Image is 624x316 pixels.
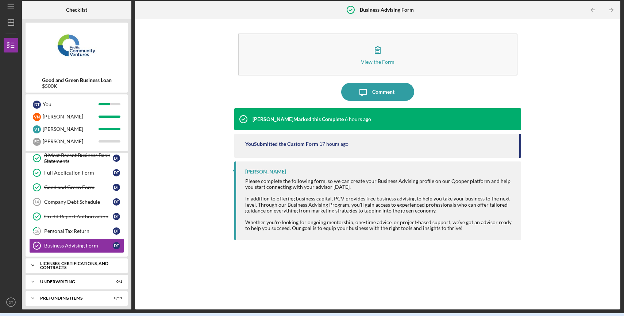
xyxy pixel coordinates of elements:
div: V N [33,113,41,121]
div: In addition to offering business capital, PCV provides free business advising to help you take yo... [245,196,514,213]
tspan: 14 [34,200,39,204]
div: [PERSON_NAME] [43,123,99,135]
time: 2025-08-21 06:12 [319,141,348,147]
div: Underwriting [40,280,104,284]
div: Comment [372,83,394,101]
a: Full Application FormDT [29,165,124,180]
div: Credit Report Authorization [44,214,113,219]
div: [PERSON_NAME] [43,110,99,123]
div: Licenses, Certifications, and Contracts [40,261,119,270]
a: 16Personal Tax ReturnDT [29,224,124,238]
div: View the Form [361,59,394,65]
a: 3 Most Recent Business Bank StatementsDT [29,151,124,165]
tspan: 16 [35,229,39,234]
button: Comment [341,83,414,101]
div: Prefunding Items [40,296,104,300]
b: Good and Green Business Loan [42,77,112,83]
div: 0 / 1 [109,280,122,284]
a: Business Advising FormDT [29,238,124,253]
time: 2025-08-21 17:24 [345,116,371,122]
div: D T [113,242,120,249]
div: Business Advising Form [44,243,113,249]
div: Personal Tax Return [44,228,113,234]
div: D T [33,101,41,109]
div: Whether you're looking for ongoing mentorship, one-time advice, or project-based support, we’ve g... [245,219,514,231]
a: 14Company Debt ScheduleDT [29,195,124,209]
div: 0 / 11 [109,296,122,300]
text: DT [9,300,14,304]
div: D T [113,198,120,206]
div: E G [33,138,41,146]
div: You [43,98,99,110]
button: DT [4,295,18,309]
div: Company Debt Schedule [44,199,113,205]
a: Credit Report AuthorizationDT [29,209,124,224]
div: $500K [42,83,112,89]
div: [PERSON_NAME] [245,169,286,175]
img: Product logo [26,26,128,70]
div: D T [113,184,120,191]
div: D T [113,227,120,235]
div: 3 Most Recent Business Bank Statements [44,152,113,164]
div: D T [113,155,120,162]
b: Business Advising Form [360,7,414,13]
button: View the Form [238,34,517,75]
div: You Submitted the Custom Form [245,141,318,147]
div: [PERSON_NAME] [43,135,99,148]
div: Please complete the following form, so we can create your Business Advising profile on our Qooper... [245,178,514,190]
div: V T [33,125,41,133]
div: D T [113,169,120,176]
b: Checklist [66,7,87,13]
div: [PERSON_NAME] Marked this Complete [253,116,344,122]
div: Full Application Form [44,170,113,176]
div: Good and Green Form [44,184,113,190]
div: D T [113,213,120,220]
a: Good and Green FormDT [29,180,124,195]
